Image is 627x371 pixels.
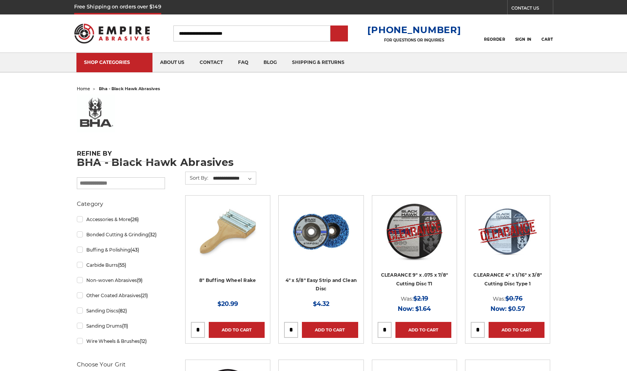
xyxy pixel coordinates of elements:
a: CLEARANCE 9" x .075 x 7/8" Cutting Disc T1 [381,272,448,287]
span: $0.76 [505,295,522,302]
span: (9) [137,277,143,283]
span: (32) [148,232,157,237]
a: Accessories & More(26) [77,213,165,226]
a: about us [152,53,192,72]
a: Carbide Burrs(55) [77,258,165,272]
a: Sanding Discs(82) [77,304,165,317]
a: Add to Cart [395,322,451,338]
span: (82) [118,308,127,314]
span: $20.99 [217,300,238,307]
a: 8 inch single handle buffing wheel rake [191,201,265,275]
a: faq [230,53,256,72]
a: 8" Buffing Wheel Rake [199,277,256,283]
h1: BHA - Black Hawk Abrasives [77,157,551,167]
a: home [77,86,90,91]
span: $2.19 [413,295,428,302]
input: Submit [332,26,347,41]
label: Sort By: [186,172,208,183]
a: Non-woven Abrasives(9) [77,274,165,287]
div: SHOP CATEGORIES [84,59,145,65]
span: (21) [141,293,148,298]
span: Now: [398,305,414,312]
div: Was: [471,293,544,304]
span: bha - black hawk abrasives [99,86,160,91]
a: shipping & returns [284,53,352,72]
img: Empire Abrasives [74,19,150,48]
span: (12) [140,338,147,344]
a: Bonded Cutting & Grinding(32) [77,228,165,241]
span: $4.32 [313,300,329,307]
h5: Refine by [77,150,165,162]
a: Wire Wheels & Brushes(12) [77,334,165,348]
a: Sanding Drums(11) [77,319,165,333]
div: Was: [378,293,451,304]
a: [PHONE_NUMBER] [367,24,461,35]
a: CLEARANCE 9" x .075 x 7/8" Cutting Disc T1 [378,201,451,275]
a: CLEARANCE 4" x 1/16" x 3/8" Cutting Disc [471,201,544,275]
a: CLEARANCE 4" x 1/16" x 3/8" Cutting Disc Type 1 [473,272,542,287]
span: Cart [541,37,553,42]
select: Sort By: [212,173,256,184]
a: Add to Cart [209,322,265,338]
span: $0.57 [508,305,525,312]
span: Sign In [515,37,532,42]
a: Add to Cart [489,322,544,338]
span: (55) [118,262,126,268]
a: contact [192,53,230,72]
img: bha%20logo_1578506219__73569.original.jpg [77,94,115,132]
span: Reorder [484,37,505,42]
a: blog [256,53,284,72]
span: $1.64 [415,305,431,312]
a: Buffing & Polishing(43) [77,243,165,256]
a: Cart [541,25,553,42]
img: 8 inch single handle buffing wheel rake [197,201,258,262]
img: CLEARANCE 9" x .075 x 7/8" Cutting Disc T1 [384,201,445,262]
a: Other Coated Abrasives(21) [77,289,165,302]
h5: Category [77,199,165,209]
a: CONTACT US [511,4,553,14]
a: Add to Cart [302,322,358,338]
a: Reorder [484,25,505,41]
span: (43) [130,247,139,253]
span: (26) [130,217,139,222]
p: FOR QUESTIONS OR INQUIRIES [367,38,461,43]
span: Now: [490,305,506,312]
span: (11) [122,323,128,329]
img: CLEARANCE 4" x 1/16" x 3/8" Cutting Disc [477,201,538,262]
a: 4" x 5/8" easy strip and clean discs [284,201,358,275]
h5: Choose Your Grit [77,360,165,369]
img: 4" x 5/8" easy strip and clean discs [290,201,351,262]
a: 4" x 5/8" Easy Strip and Clean Disc [286,277,357,292]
